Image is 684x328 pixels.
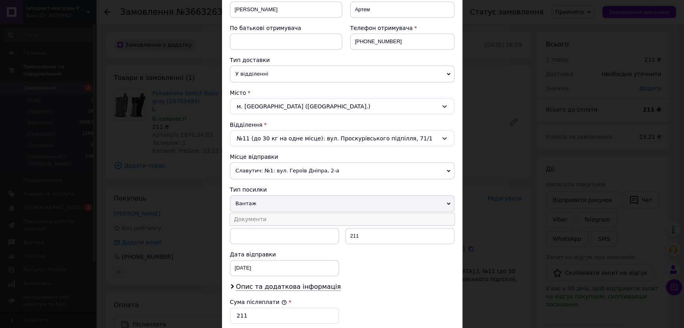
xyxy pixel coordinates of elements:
[230,98,454,114] div: м. [GEOGRAPHIC_DATA] ([GEOGRAPHIC_DATA].)
[230,250,339,258] div: Дата відправки
[236,283,341,291] span: Опис та додаткова інформація
[230,186,267,193] span: Тип посилки
[230,121,454,129] div: Відділення
[230,66,454,82] span: У відділенні
[230,25,301,31] span: По батькові отримувача
[350,34,454,50] input: +380
[230,154,278,160] span: Місце відправки
[230,299,287,305] label: Сума післяплати
[230,195,454,212] span: Вантаж
[230,162,454,179] span: Славутич: №1: вул. Героїв Дніпра, 2-а
[350,25,413,31] span: Телефон отримувача
[230,57,270,63] span: Тип доставки
[230,213,454,225] li: Документи
[230,130,454,146] div: №11 (до 30 кг на одне місце): вул. Проскурівського підпілля, 71/1
[230,89,454,97] div: Місто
